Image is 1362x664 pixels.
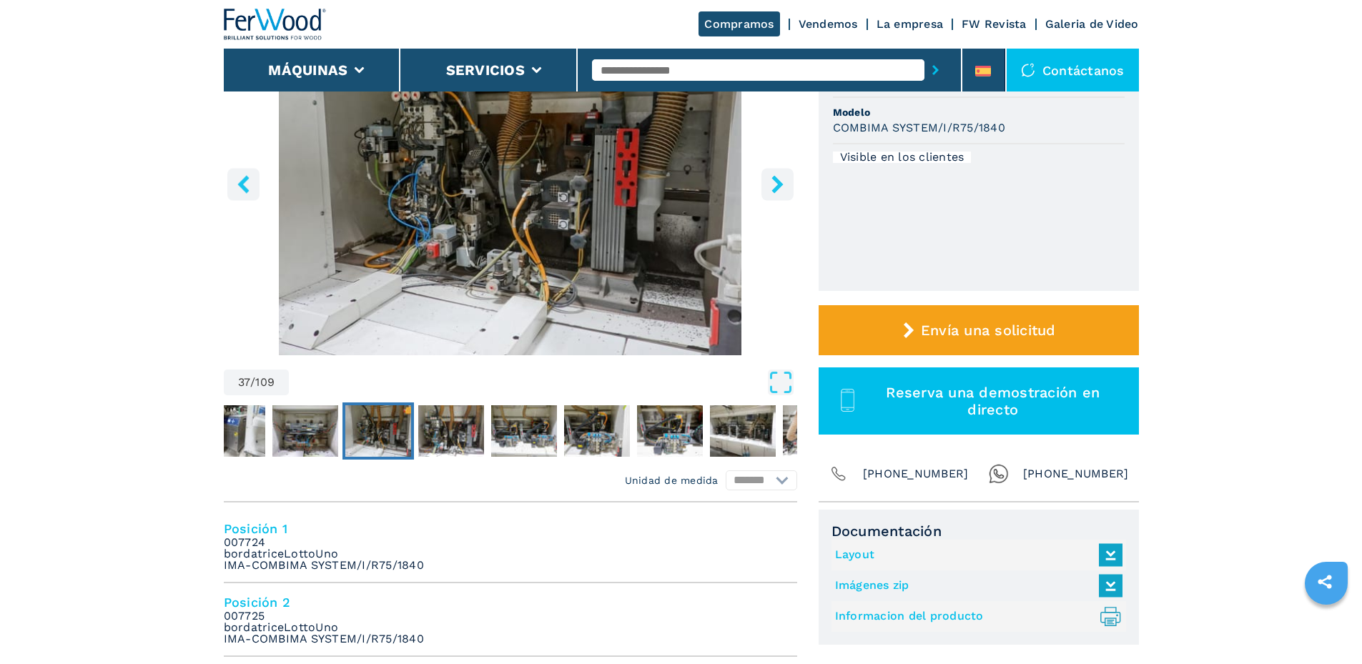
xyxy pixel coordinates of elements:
a: sharethis [1307,564,1343,600]
img: 2a4030d49370076eee1a4b3432a1e29d [783,405,849,457]
img: Canteadora LOTE 1 IMA COMBIMA SYSTEM/I/R75/1840 [224,9,797,355]
em: 007725 bordatriceLottoUno IMA-COMBIMA SYSTEM/I/R75/1840 [224,610,424,645]
button: Go to Slide 39 [488,402,560,460]
li: Posición 1 [224,510,797,583]
button: Reserva una demostración en directo [819,367,1139,435]
button: Go to Slide 35 [197,402,268,460]
span: Documentación [831,522,1126,540]
button: Go to Slide 41 [634,402,706,460]
iframe: Chat [1301,600,1351,653]
img: 0d0886984719333622f51696fca80afb [418,405,484,457]
img: Phone [829,464,849,484]
button: Máquinas [268,61,347,79]
a: Layout [835,543,1115,567]
a: Informacion del producto [835,605,1115,628]
img: 2177bda445e071dccb9fbdcc0478e23d [564,405,630,457]
span: 109 [255,377,275,388]
a: FW Revista [962,17,1027,31]
h4: Posición 2 [224,594,797,610]
div: Visible en los clientes [833,152,972,163]
img: Ferwood [224,9,327,40]
button: Go to Slide 38 [415,402,487,460]
span: [PHONE_NUMBER] [1023,464,1129,484]
div: Go to Slide 37 [224,9,797,355]
button: Go to Slide 42 [707,402,779,460]
span: 37 [238,377,251,388]
button: Go to Slide 36 [270,402,341,460]
h3: COMBIMA SYSTEM/I/R75/1840 [833,119,1005,136]
span: Modelo [833,105,1125,119]
img: Contáctanos [1021,63,1035,77]
img: 169a60f8c548a449adda73b1b19bbb15 [199,405,265,457]
em: 007724 bordatriceLottoUno IMA-COMBIMA SYSTEM/I/R75/1840 [224,537,424,571]
li: Posición 2 [224,583,797,657]
img: 02d6eccd6665f53e68ecb09214cdf8a9 [491,405,557,457]
a: Compramos [699,11,779,36]
a: La empresa [877,17,944,31]
button: Go to Slide 43 [780,402,852,460]
a: Vendemos [799,17,858,31]
span: Envía una solicitud [921,322,1056,339]
img: 9add8bab9d5b531be3325f0b42d8a722 [637,405,703,457]
button: submit-button [924,54,947,86]
div: Contáctanos [1007,49,1139,91]
h4: Posición 1 [224,520,797,537]
button: right-button [761,168,794,200]
img: 4667323733af644ae21d06ce87a8eddb [345,405,411,457]
button: Servicios [446,61,525,79]
button: Open Fullscreen [292,370,794,395]
span: Reserva una demostración en directo [864,384,1122,418]
img: d8325eaab22791183f119c8159df2ca8 [710,405,776,457]
button: left-button [227,168,260,200]
button: Go to Slide 37 [342,402,414,460]
em: Unidad de medida [625,473,719,487]
img: ac5d70d7cc7bea6a92af842a1197ee23 [272,405,338,457]
span: / [250,377,255,388]
a: Galeria de Video [1045,17,1139,31]
span: [PHONE_NUMBER] [863,464,969,484]
img: Whatsapp [989,464,1009,484]
a: Imágenes zip [835,574,1115,598]
button: Go to Slide 40 [561,402,633,460]
button: Envía una solicitud [819,305,1139,355]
